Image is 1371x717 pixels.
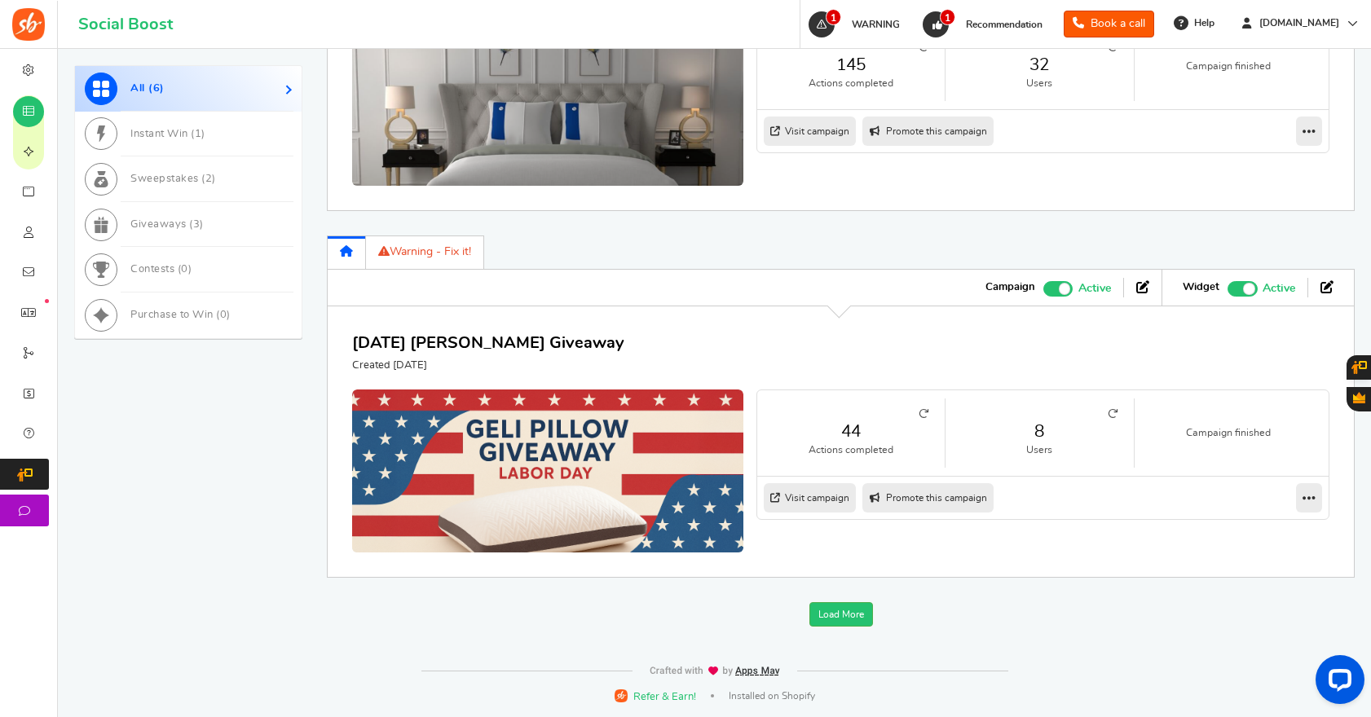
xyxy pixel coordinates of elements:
span: 1 [826,9,841,25]
span: Gratisfaction [1353,392,1365,403]
a: 145 [774,53,928,77]
span: 2 [205,174,213,184]
small: Actions completed [774,443,928,457]
span: 6 [153,83,161,94]
span: Instant Win ( ) [130,129,205,139]
small: Users [962,77,1117,90]
span: Purchase to Win ( ) [130,310,231,320]
span: Help [1190,16,1215,30]
a: 1 Recommendation [921,11,1051,37]
small: Users [962,443,1117,457]
a: Warning - Fix it! [366,235,484,269]
a: Book a call [1064,11,1154,37]
li: Widget activated [1170,278,1308,297]
small: Campaign finished [1151,59,1307,73]
a: Visit campaign [764,117,856,146]
span: Giveaways ( ) [130,219,204,230]
span: All ( ) [130,83,165,94]
h1: Social Boost [78,15,173,33]
a: Load More [809,602,873,627]
span: Installed on Shopify [729,689,815,703]
img: Social Boost [12,8,45,41]
a: Visit campaign [764,483,856,512]
span: 0 [181,264,188,275]
a: 8 [962,420,1117,443]
iframe: LiveChat chat widget [1303,649,1371,717]
span: Active [1263,279,1295,297]
a: Help [1167,10,1223,36]
a: [DATE] [PERSON_NAME] Giveaway [352,335,624,351]
small: Actions completed [774,77,928,90]
a: 1 WARNING [807,11,908,37]
p: Created [DATE] [352,358,624,373]
a: Promote this campaign [862,483,994,512]
em: New [45,299,49,303]
span: 0 [220,310,227,320]
strong: Campaign [985,280,1035,295]
span: | [711,694,714,697]
span: [DOMAIN_NAME] [1253,16,1346,30]
span: Recommendation [966,20,1043,29]
img: img-footer.webp [649,666,781,676]
strong: Widget [1183,280,1219,295]
a: Refer & Earn! [615,688,696,704]
button: Gratisfaction [1347,387,1371,411]
span: 1 [940,9,955,25]
a: 44 [774,420,928,443]
span: 3 [193,219,201,230]
small: Campaign finished [1151,426,1307,440]
span: 1 [195,129,202,139]
span: Sweepstakes ( ) [130,174,216,184]
a: 32 [962,53,1117,77]
span: Active [1078,279,1111,297]
a: Promote this campaign [862,117,994,146]
span: Contests ( ) [130,264,192,275]
span: WARNING [852,20,900,29]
